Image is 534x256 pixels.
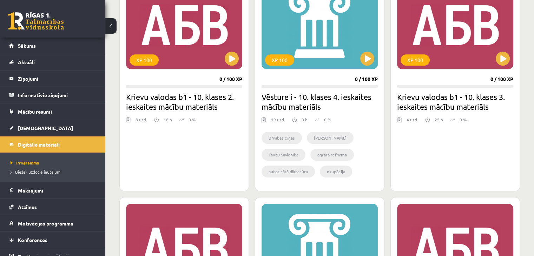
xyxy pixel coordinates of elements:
h2: Krievu valodas b1 - 10. klases 3. ieskaites mācību materiāls [397,92,513,112]
p: 0 % [460,116,467,123]
a: [DEMOGRAPHIC_DATA] [9,120,97,136]
li: agrārā reforma [310,149,354,161]
a: Motivācijas programma [9,215,97,231]
a: Aktuāli [9,54,97,70]
li: okupācija [320,166,352,177]
div: XP 100 [130,54,159,66]
div: 19 uzd. [271,116,285,127]
div: XP 100 [401,54,430,66]
span: [DEMOGRAPHIC_DATA] [18,125,73,131]
p: 25 h [435,116,443,123]
li: Tautu Savienība [262,149,305,161]
li: [PERSON_NAME] [307,132,354,144]
a: Atzīmes [9,199,97,215]
li: autoritārā diktatūra [262,166,315,177]
p: 0 h [302,116,308,123]
p: 18 h [164,116,172,123]
a: Biežāk uzdotie jautājumi [11,169,98,175]
div: 4 uzd. [407,116,418,127]
p: 0 % [189,116,196,123]
span: Atzīmes [18,204,37,210]
span: Mācību resursi [18,108,52,115]
span: Sākums [18,42,36,49]
h2: Krievu valodas b1 - 10. klases 2. ieskaites mācību materiāls [126,92,242,112]
legend: Maksājumi [18,182,97,198]
h2: Vēsture i - 10. klases 4. ieskaites mācību materiāls [262,92,378,112]
a: Programma [11,160,98,166]
p: 0 % [324,116,331,123]
a: Informatīvie ziņojumi [9,87,97,103]
span: Konferences [18,237,47,243]
a: Rīgas 1. Tālmācības vidusskola [8,12,64,30]
div: XP 100 [265,54,294,66]
span: Biežāk uzdotie jautājumi [11,169,61,175]
a: Mācību resursi [9,103,97,120]
span: Programma [11,160,39,166]
a: Ziņojumi [9,70,97,87]
div: 8 uzd. [136,116,147,127]
a: Sākums [9,38,97,54]
a: Digitālie materiāli [9,136,97,153]
span: Aktuāli [18,59,35,65]
span: Motivācijas programma [18,220,73,227]
a: Konferences [9,232,97,248]
legend: Informatīvie ziņojumi [18,87,97,103]
span: Digitālie materiāli [18,141,60,148]
legend: Ziņojumi [18,70,97,87]
li: Brīvības cīņas [262,132,302,144]
a: Maksājumi [9,182,97,198]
